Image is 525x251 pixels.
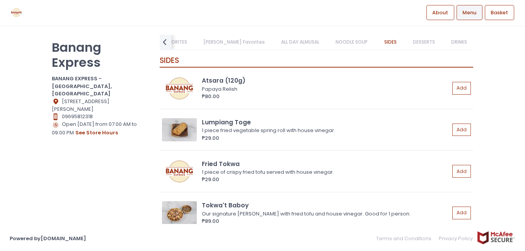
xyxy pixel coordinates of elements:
span: About [432,9,448,17]
img: Atsara (120g) [162,77,197,100]
div: [STREET_ADDRESS][PERSON_NAME] [52,98,150,113]
div: Open [DATE] from 07:00 AM to 09:00 PM [52,120,150,137]
div: Papaya Relish [202,85,447,93]
button: Add [452,124,471,136]
a: ALL DAY ALMUSAL [274,35,327,49]
a: NOODLE SOUP [328,35,375,49]
a: About [426,5,454,20]
span: SIDES [160,55,179,66]
button: Add [452,165,471,178]
img: logo [10,6,23,19]
div: 1 piece of crispy fried tofu served with house vinegar. [202,168,447,176]
img: Lumpiang Toge [162,118,197,141]
a: SIDES [377,35,404,49]
div: Lumpiang Toge [202,118,450,127]
a: Terms and Conditions [376,231,435,246]
a: Privacy Policy [435,231,477,246]
div: 09695812318 [52,113,150,120]
div: ₱80.00 [202,93,450,100]
img: mcafee-secure [477,231,515,244]
div: ₱29.00 [202,176,450,183]
a: DRINKS [444,35,475,49]
div: Tokwa't Baboy [202,201,450,210]
a: Menu [457,5,482,20]
button: see store hours [75,129,118,137]
div: ₱89.00 [202,217,450,225]
a: Powered by[DOMAIN_NAME] [10,235,86,242]
span: Menu [462,9,476,17]
img: Fried Tokwa [162,160,197,183]
div: Atsara (120g) [202,76,450,85]
b: BANANG EXPRESS - [GEOGRAPHIC_DATA], [GEOGRAPHIC_DATA] [52,75,112,97]
p: Banang Express [52,40,150,70]
div: Our signature [PERSON_NAME] with fried tofu and house vinegar. Good for 1 person. [202,210,447,218]
button: Add [452,207,471,219]
a: DESSERTS [405,35,442,49]
div: 1 piece fried vegetable spring roll with house vinegar. [202,127,447,134]
a: [PERSON_NAME] Favorites [196,35,272,49]
img: Tokwa't Baboy [162,201,197,224]
span: Basket [491,9,508,17]
button: Add [452,82,471,95]
div: Fried Tokwa [202,159,450,168]
div: ₱29.00 [202,134,450,142]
